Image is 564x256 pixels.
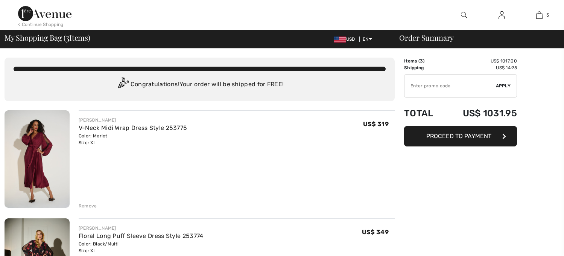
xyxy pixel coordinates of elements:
[499,11,505,20] img: My Info
[362,229,389,236] span: US$ 349
[14,77,386,92] div: Congratulations! Your order will be shipped for FREE!
[79,203,97,209] div: Remove
[5,110,70,208] img: V-Neck Midi Wrap Dress Style 253775
[18,21,64,28] div: < Continue Shopping
[79,225,204,232] div: [PERSON_NAME]
[79,117,187,123] div: [PERSON_NAME]
[426,133,491,140] span: Proceed to Payment
[363,37,372,42] span: EN
[420,58,423,64] span: 3
[18,6,71,21] img: 1ère Avenue
[496,82,511,89] span: Apply
[79,232,204,239] a: Floral Long Puff Sleeve Dress Style 253774
[521,11,558,20] a: 3
[536,11,543,20] img: My Bag
[334,37,346,43] img: US Dollar
[116,77,131,92] img: Congratulation2.svg
[404,126,517,146] button: Proceed to Payment
[334,37,358,42] span: USD
[363,120,389,128] span: US$ 319
[493,11,511,20] a: Sign In
[404,58,444,64] td: Items ( )
[546,12,549,18] span: 3
[404,101,444,126] td: Total
[79,124,187,131] a: V-Neck Midi Wrap Dress Style 253775
[461,11,467,20] img: search the website
[444,58,517,64] td: US$ 1017.00
[404,64,444,71] td: Shipping
[390,34,559,41] div: Order Summary
[79,241,204,254] div: Color: Black/Multi Size: XL
[444,64,517,71] td: US$ 14.95
[444,101,517,126] td: US$ 1031.95
[5,34,90,41] span: My Shopping Bag ( Items)
[66,32,69,42] span: 3
[404,75,496,97] input: Promo code
[79,133,187,146] div: Color: Merlot Size: XL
